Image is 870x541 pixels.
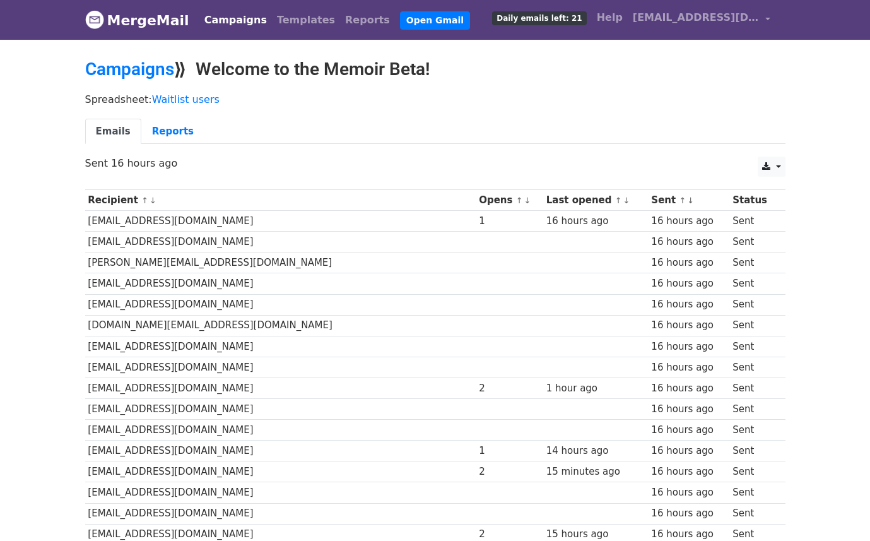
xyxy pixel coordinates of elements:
[651,402,726,417] div: 16 hours ago
[85,157,785,170] p: Sent 16 hours ago
[729,357,778,378] td: Sent
[85,93,785,106] p: Spreadsheet:
[651,381,726,396] div: 16 hours ago
[85,10,104,29] img: MergeMail logo
[651,506,726,521] div: 16 hours ago
[85,294,476,315] td: [EMAIL_ADDRESS][DOMAIN_NAME]
[729,378,778,398] td: Sent
[199,8,272,33] a: Campaigns
[479,465,540,479] div: 2
[85,232,476,253] td: [EMAIL_ADDRESS][DOMAIN_NAME]
[546,444,645,458] div: 14 hours ago
[729,315,778,336] td: Sent
[85,336,476,357] td: [EMAIL_ADDRESS][DOMAIN_NAME]
[85,441,476,461] td: [EMAIL_ADDRESS][DOMAIN_NAME]
[651,318,726,333] div: 16 hours ago
[729,420,778,441] td: Sent
[546,381,645,396] div: 1 hour ago
[85,315,476,336] td: [DOMAIN_NAME][EMAIL_ADDRESS][DOMAIN_NAME]
[340,8,395,33] a: Reports
[85,59,785,80] h2: ⟫ Welcome to the Memoir Beta!
[85,461,476,482] td: [EMAIL_ADDRESS][DOMAIN_NAME]
[651,276,726,291] div: 16 hours ago
[651,465,726,479] div: 16 hours ago
[729,461,778,482] td: Sent
[729,503,778,524] td: Sent
[85,357,476,378] td: [EMAIL_ADDRESS][DOMAIN_NAME]
[543,190,649,211] th: Last opened
[651,256,726,270] div: 16 hours ago
[729,253,778,273] td: Sent
[651,297,726,312] div: 16 hours ago
[679,196,686,205] a: ↑
[651,214,726,229] div: 16 hours ago
[476,190,543,211] th: Opens
[623,196,630,205] a: ↓
[651,235,726,249] div: 16 hours ago
[729,211,778,232] td: Sent
[85,482,476,503] td: [EMAIL_ADDRESS][DOMAIN_NAME]
[479,381,540,396] div: 2
[729,441,778,461] td: Sent
[400,11,470,30] a: Open Gmail
[150,196,156,205] a: ↓
[687,196,694,205] a: ↓
[633,10,759,25] span: [EMAIL_ADDRESS][DOMAIN_NAME]
[85,7,189,33] a: MergeMail
[651,423,726,437] div: 16 hours ago
[152,93,220,105] a: Waitlist users
[479,444,540,458] div: 1
[85,59,174,80] a: Campaigns
[615,196,622,205] a: ↑
[85,119,141,145] a: Emails
[729,399,778,420] td: Sent
[85,273,476,294] td: [EMAIL_ADDRESS][DOMAIN_NAME]
[729,482,778,503] td: Sent
[651,360,726,375] div: 16 hours ago
[651,444,726,458] div: 16 hours ago
[85,211,476,232] td: [EMAIL_ADDRESS][DOMAIN_NAME]
[729,294,778,315] td: Sent
[628,5,775,35] a: [EMAIL_ADDRESS][DOMAIN_NAME]
[85,378,476,398] td: [EMAIL_ADDRESS][DOMAIN_NAME]
[546,465,645,479] div: 15 minutes ago
[524,196,531,205] a: ↓
[479,214,540,229] div: 1
[85,503,476,524] td: [EMAIL_ADDRESS][DOMAIN_NAME]
[492,11,586,25] span: Daily emails left: 21
[649,190,730,211] th: Sent
[141,196,148,205] a: ↑
[651,340,726,354] div: 16 hours ago
[546,214,645,229] div: 16 hours ago
[729,190,778,211] th: Status
[651,485,726,500] div: 16 hours ago
[487,5,591,30] a: Daily emails left: 21
[141,119,204,145] a: Reports
[729,273,778,294] td: Sent
[85,253,476,273] td: [PERSON_NAME][EMAIL_ADDRESS][DOMAIN_NAME]
[729,336,778,357] td: Sent
[516,196,523,205] a: ↑
[85,420,476,441] td: [EMAIL_ADDRESS][DOMAIN_NAME]
[85,399,476,420] td: [EMAIL_ADDRESS][DOMAIN_NAME]
[592,5,628,30] a: Help
[729,232,778,253] td: Sent
[85,190,476,211] th: Recipient
[272,8,340,33] a: Templates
